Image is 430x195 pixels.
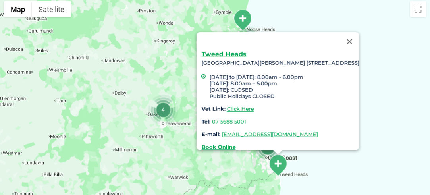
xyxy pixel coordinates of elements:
[222,131,318,137] a: [EMAIL_ADDRESS][DOMAIN_NAME]
[410,1,426,17] button: Toggle fullscreen view
[212,118,246,125] a: 07 5688 5001
[201,131,220,137] strong: E-mail:
[4,1,32,17] button: Show street map
[209,74,359,99] li: [DATE] to [DATE]: 8.00am - 6.00pm [DATE]: 8.00am – 5.00pm [DATE]: CLOSED Public Holidays CLOSED
[201,51,359,150] div: [GEOGRAPHIC_DATA][PERSON_NAME] [STREET_ADDRESS]
[201,118,210,125] strong: Tel:
[32,1,71,17] button: Show satellite imagery
[227,106,254,112] a: Click Here
[232,26,262,56] div: 3
[201,144,235,150] a: Book Online
[268,154,288,176] div: Tweed Heads
[233,9,253,31] div: Noosa Civic
[340,32,359,51] button: Close
[201,50,246,58] a: Tweed Heads
[201,106,225,112] strong: Vet Link:
[148,95,178,125] div: 4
